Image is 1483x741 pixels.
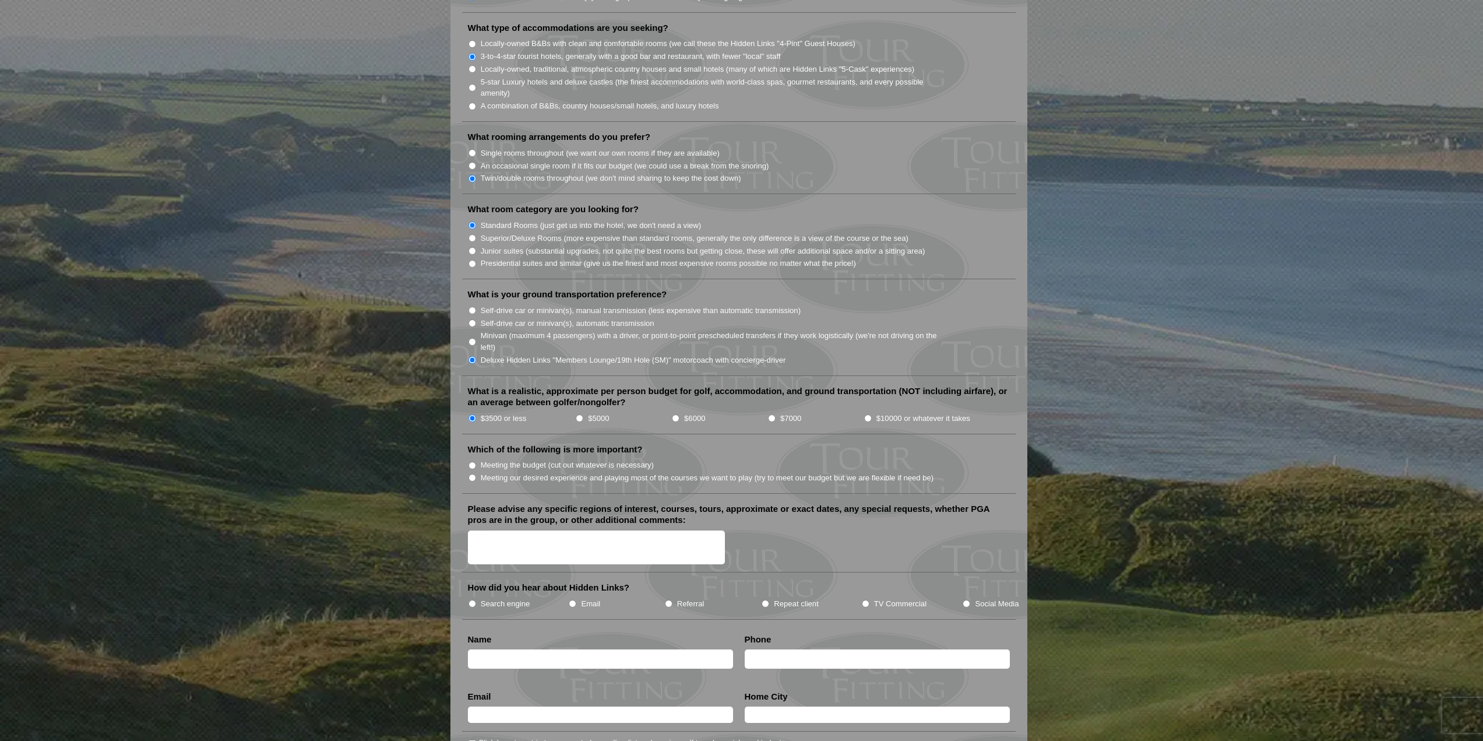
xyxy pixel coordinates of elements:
[481,472,934,484] label: Meeting our desired experience and playing most of the courses we want to play (try to meet our b...
[481,51,781,62] label: 3-to-4-star tourist hotels, generally with a good bar and restaurant, with fewer "local" staff
[745,691,788,703] label: Home City
[481,76,949,99] label: 5-star Luxury hotels and deluxe castles (the finest accommodations with world-class spas, gourmet...
[468,131,650,143] label: What rooming arrangements do you prefer?
[468,582,630,593] label: How did you hear about Hidden Links?
[481,245,925,257] label: Junior suites (substantial upgrades, not quite the best rooms but getting close, these will offer...
[481,233,908,244] label: Superior/Deluxe Rooms (more expensive than standard rooms, generally the only difference is a vie...
[468,691,491,703] label: Email
[481,38,855,50] label: Locally-owned B&Bs with clean and comfortable rooms (we call these the Hidden Links "4-Pint" Gues...
[876,413,970,424] label: $10000 or whatever it takes
[468,503,1010,526] label: Please advise any specific regions of interest, courses, tours, approximate or exact dates, any s...
[481,100,719,112] label: A combination of B&Bs, country houses/small hotels, and luxury hotels
[481,413,527,424] label: $3500 or less
[468,22,668,34] label: What type of accommodations are you seeking?
[468,289,667,300] label: What is your ground transportation preference?
[481,598,530,610] label: Search engine
[874,598,927,610] label: TV Commercial
[677,598,704,610] label: Referral
[481,220,702,231] label: Standard Rooms (just get us into the hotel, we don't need a view)
[468,203,639,215] label: What room category are you looking for?
[481,330,949,353] label: Minivan (maximum 4 passengers) with a driver, or point-to-point prescheduled transfers if they wo...
[481,148,720,159] label: Single rooms throughout (we want our own rooms if they are available)
[481,173,741,184] label: Twin/double rooms throughout (we don't mind sharing to keep the cost down)
[481,459,654,471] label: Meeting the budget (cut out whatever is necessary)
[581,598,600,610] label: Email
[481,305,801,317] label: Self-drive car or minivan(s), manual transmission (less expensive than automatic transmission)
[468,444,643,455] label: Which of the following is more important?
[774,598,819,610] label: Repeat client
[468,385,1010,408] label: What is a realistic, approximate per person budget for golf, accommodation, and ground transporta...
[745,634,772,645] label: Phone
[468,634,492,645] label: Name
[481,160,769,172] label: An occasional single room if it fits our budget (we could use a break from the snoring)
[975,598,1019,610] label: Social Media
[481,64,915,75] label: Locally-owned, traditional, atmospheric country houses and small hotels (many of which are Hidden...
[588,413,609,424] label: $5000
[481,258,856,269] label: Presidential suites and similar (give us the finest and most expensive rooms possible no matter w...
[780,413,801,424] label: $7000
[684,413,705,424] label: $6000
[481,318,654,329] label: Self-drive car or minivan(s), automatic transmission
[481,354,786,366] label: Deluxe Hidden Links "Members Lounge/19th Hole (SM)" motorcoach with concierge-driver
